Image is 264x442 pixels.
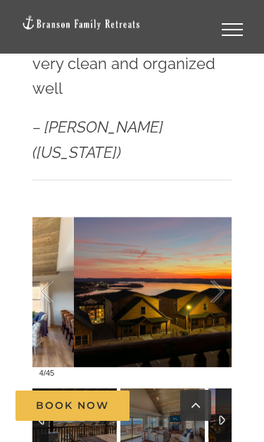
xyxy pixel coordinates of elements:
a: Book Now [15,391,130,421]
img: Branson Family Retreats Logo [21,15,141,31]
span: Book Now [36,400,109,412]
a: Toggle Menu [204,23,260,36]
em: – [PERSON_NAME] ([US_STATE]) [32,118,163,161]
